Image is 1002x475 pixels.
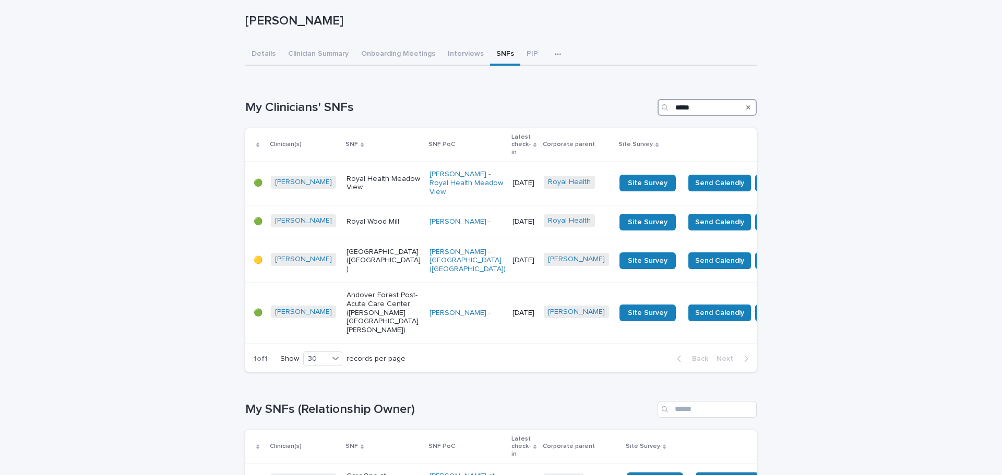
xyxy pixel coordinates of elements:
[520,44,544,66] button: PIP
[512,179,535,188] p: [DATE]
[275,178,332,187] a: [PERSON_NAME]
[688,214,751,230] button: Send Calendly
[430,248,506,274] a: [PERSON_NAME] - [GEOGRAPHIC_DATA] ([GEOGRAPHIC_DATA])
[254,309,263,318] p: 🟢
[688,252,751,269] button: Send Calendly
[548,308,605,316] a: [PERSON_NAME]
[245,205,829,239] tr: 🟢[PERSON_NAME] Royal Wood Mill[PERSON_NAME] - [DATE]Royal Health Site SurveySend CalendlySend Survey
[543,139,595,150] p: Corporate parent
[695,308,744,318] span: Send Calendly
[347,175,421,192] p: Royal Health Meadow View
[543,441,595,452] p: Corporate parent
[275,308,332,316] a: [PERSON_NAME]
[428,441,455,452] p: SNF PoC
[712,354,757,363] button: Next
[275,216,332,225] a: [PERSON_NAME]
[619,252,676,269] a: Site Survey
[755,252,812,269] button: Send Survey
[755,214,812,230] button: Send Survey
[628,257,667,264] span: Site Survey
[254,256,263,265] p: 🟡
[442,44,490,66] button: Interviews
[270,139,302,150] p: Clinician(s)
[619,214,676,230] a: Site Survey
[282,44,355,66] button: Clinician Summary
[618,139,653,150] p: Site Survey
[717,355,739,362] span: Next
[245,402,653,417] h1: My SNFs (Relationship Owner)
[254,217,263,226] p: 🟢
[428,139,455,150] p: SNF PoC
[430,217,491,226] a: [PERSON_NAME] -
[511,131,531,158] p: Latest check-in
[686,355,708,362] span: Back
[755,175,812,191] button: Send Survey
[490,44,520,66] button: SNFs
[512,217,535,226] p: [DATE]
[512,309,535,318] p: [DATE]
[548,255,605,264] a: [PERSON_NAME]
[548,216,591,225] a: Royal Health
[245,239,829,282] tr: 🟡[PERSON_NAME] [GEOGRAPHIC_DATA] ([GEOGRAPHIC_DATA])[PERSON_NAME] - [GEOGRAPHIC_DATA] ([GEOGRAPHI...
[355,44,442,66] button: Onboarding Meetings
[695,217,744,227] span: Send Calendly
[245,100,653,115] h1: My Clinicians' SNFs
[619,175,676,191] a: Site Survey
[430,309,491,318] a: [PERSON_NAME] -
[548,178,591,187] a: Royal Health
[511,433,531,460] p: Latest check-in
[669,354,712,363] button: Back
[755,305,812,321] button: Send Survey
[658,401,757,418] input: Search
[245,44,282,66] button: Details
[688,175,751,191] button: Send Calendly
[245,162,829,205] tr: 🟢[PERSON_NAME] Royal Health Meadow View[PERSON_NAME] - Royal Health Meadow View [DATE]Royal Healt...
[245,282,829,343] tr: 🟢[PERSON_NAME] Andover Forest Post-Acute Care Center ([PERSON_NAME][GEOGRAPHIC_DATA][PERSON_NAME]...
[619,305,676,321] a: Site Survey
[254,179,263,188] p: 🟢
[280,355,299,363] p: Show
[347,248,421,274] p: [GEOGRAPHIC_DATA] ([GEOGRAPHIC_DATA])
[512,256,535,265] p: [DATE]
[628,218,667,226] span: Site Survey
[628,309,667,316] span: Site Survey
[245,346,276,372] p: 1 of 1
[345,441,358,452] p: SNF
[695,255,744,266] span: Send Calendly
[430,170,504,196] a: [PERSON_NAME] - Royal Health Meadow View
[347,291,421,335] p: Andover Forest Post-Acute Care Center ([PERSON_NAME][GEOGRAPHIC_DATA][PERSON_NAME])
[275,255,332,264] a: [PERSON_NAME]
[688,305,751,321] button: Send Calendly
[626,441,660,452] p: Site Survey
[345,139,358,150] p: SNF
[304,354,329,364] div: 30
[347,217,421,226] p: Royal Wood Mill
[695,178,744,188] span: Send Calendly
[270,441,302,452] p: Clinician(s)
[245,14,753,29] p: [PERSON_NAME]
[628,179,667,187] span: Site Survey
[347,355,405,363] p: records per page
[658,99,757,116] input: Search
